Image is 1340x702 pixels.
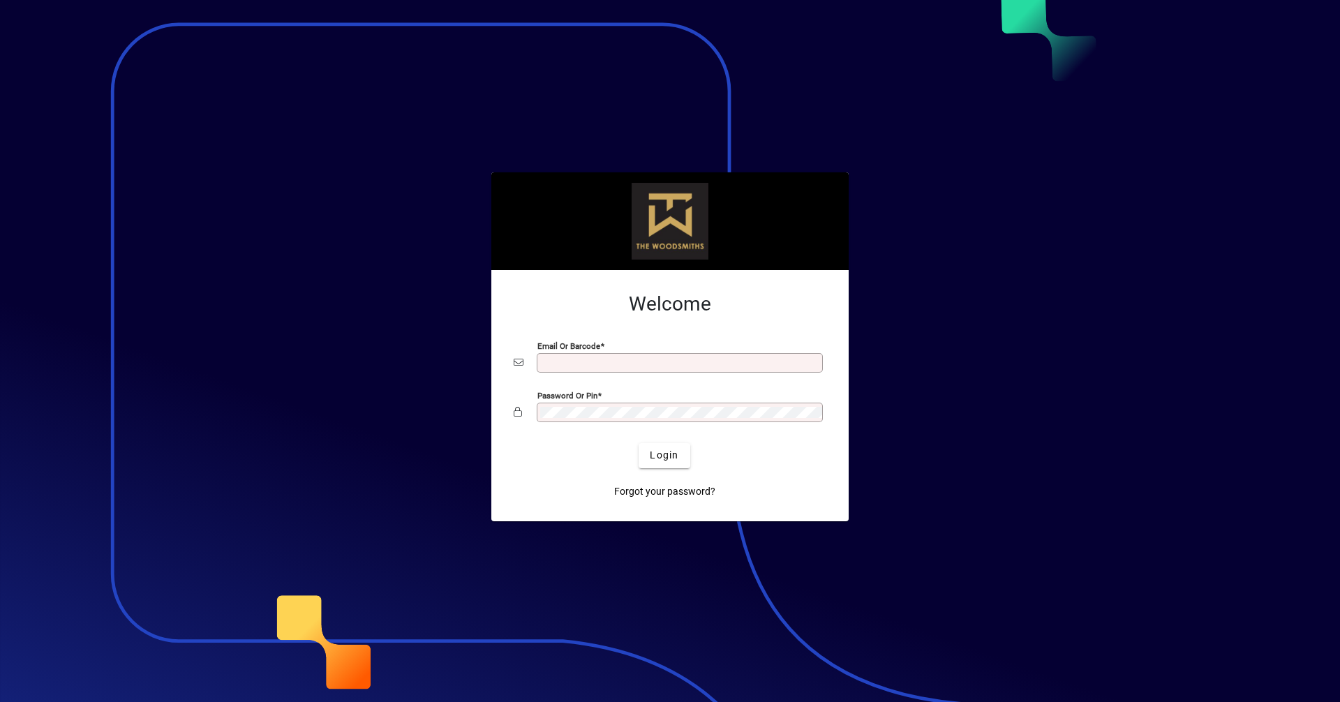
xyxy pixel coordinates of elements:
[514,292,826,316] h2: Welcome
[614,484,715,499] span: Forgot your password?
[537,341,600,350] mat-label: Email or Barcode
[537,390,597,400] mat-label: Password or Pin
[639,443,690,468] button: Login
[650,448,678,463] span: Login
[609,479,721,505] a: Forgot your password?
